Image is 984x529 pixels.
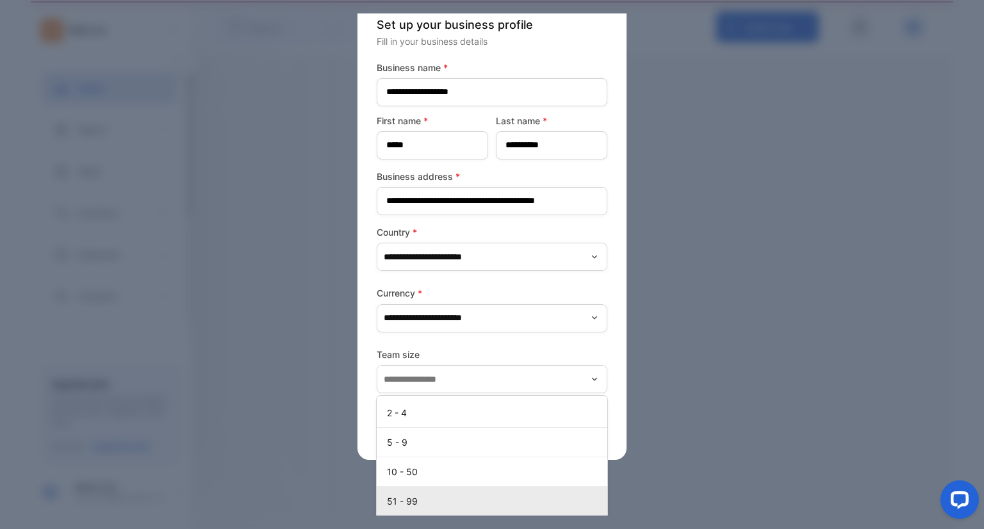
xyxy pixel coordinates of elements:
p: Set up your business profile [377,16,607,33]
label: Team size [377,348,607,361]
p: 5 - 9 [387,435,602,449]
p: 10 - 50 [387,465,602,478]
p: Fill in your business details [377,35,607,48]
iframe: LiveChat chat widget [930,475,984,529]
p: 51 - 99 [387,494,602,508]
label: Business address [377,170,607,183]
label: First name [377,114,488,127]
label: Last name [496,114,607,127]
label: Currency [377,286,607,300]
label: Business name [377,61,607,74]
label: Country [377,225,607,239]
p: 2 - 4 [387,406,602,419]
